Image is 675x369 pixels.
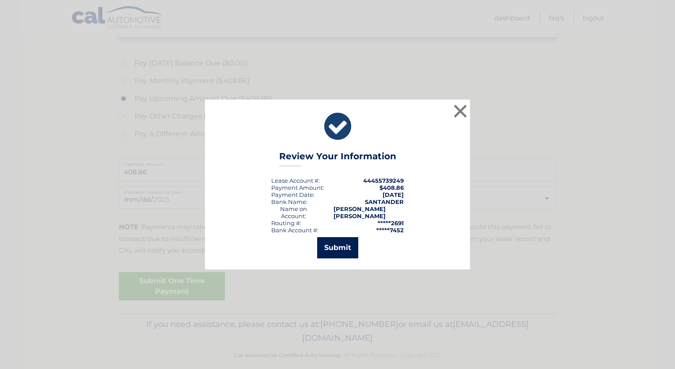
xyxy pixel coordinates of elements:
[383,191,404,198] span: [DATE]
[379,184,404,191] span: $408.86
[279,151,396,166] h3: Review Your Information
[363,177,404,184] strong: 44455739249
[317,237,358,258] button: Submit
[365,198,404,205] strong: SANTANDER
[271,205,316,219] div: Name on Account:
[334,205,386,219] strong: [PERSON_NAME] [PERSON_NAME]
[271,191,313,198] span: Payment Date
[271,177,320,184] div: Lease Account #:
[271,184,324,191] div: Payment Amount:
[451,102,469,120] button: ×
[271,198,307,205] div: Bank Name:
[271,227,319,234] div: Bank Account #:
[271,191,315,198] div: :
[271,219,301,227] div: Routing #:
